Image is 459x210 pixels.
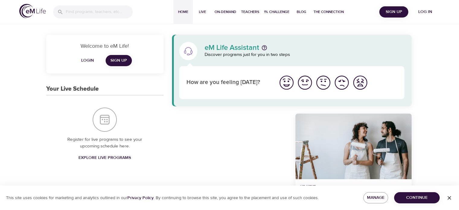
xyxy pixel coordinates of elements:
[399,194,435,202] span: Continue
[368,194,384,202] span: Manage
[186,78,270,87] p: How are you feeling [DATE]?
[183,46,193,56] img: eM Life Assistant
[264,9,289,15] span: 1% Challenge
[205,51,405,58] p: Discover programs just for you in two steps
[333,73,351,92] button: I'm feeling bad
[278,74,295,91] img: great
[314,73,333,92] button: I'm feeling ok
[352,74,368,91] img: worst
[413,8,437,16] span: Log in
[19,4,46,18] img: logo
[205,44,259,51] p: eM Life Assistant
[295,114,412,179] button: Mindful Daily
[277,73,296,92] button: I'm feeling great
[394,192,440,203] button: Continue
[46,86,99,92] h3: Your Live Schedule
[106,55,132,66] a: Sign Up
[215,9,236,15] span: On-Demand
[195,9,210,15] span: Live
[93,108,117,132] img: Your Live Schedule
[382,8,406,16] span: Sign Up
[333,74,350,91] img: bad
[379,6,408,18] button: Sign Up
[363,192,388,203] button: Manage
[315,74,332,91] img: ok
[411,6,440,18] button: Log in
[80,57,95,64] span: Login
[241,9,259,15] span: Teachers
[296,73,314,92] button: I'm feeling good
[110,57,127,64] span: Sign Up
[300,184,371,189] p: Up Next
[78,55,97,66] button: Login
[58,136,151,150] p: Register for live programs to see your upcoming schedule here.
[53,42,156,50] p: Welcome to eM Life!
[314,9,344,15] span: The Connection
[176,9,190,15] span: Home
[76,152,133,163] a: Explore Live Programs
[78,154,131,162] span: Explore Live Programs
[127,195,154,201] a: Privacy Policy
[351,73,369,92] button: I'm feeling worst
[294,9,309,15] span: Blog
[66,5,133,18] input: Find programs, teachers, etc...
[297,74,313,91] img: good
